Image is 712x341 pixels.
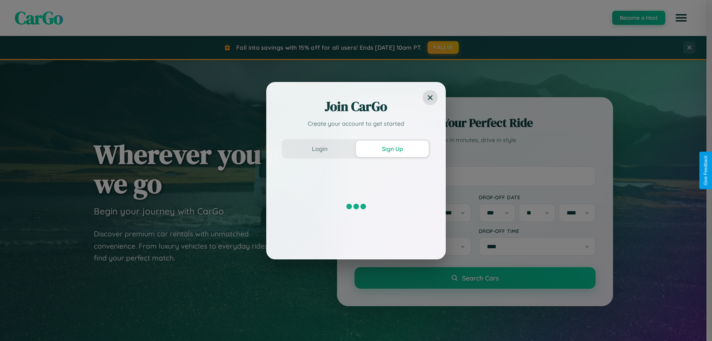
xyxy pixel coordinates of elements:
iframe: Intercom live chat [7,316,25,334]
p: Create your account to get started [282,119,430,128]
h2: Join CarGo [282,98,430,115]
button: Sign Up [356,141,429,157]
button: Login [283,141,356,157]
div: Give Feedback [703,155,708,186]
